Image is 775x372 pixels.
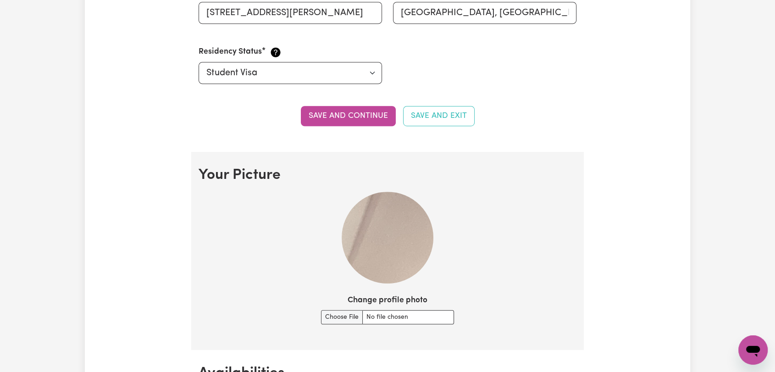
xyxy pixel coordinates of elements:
label: Change profile photo [348,294,427,306]
label: Residency Status [199,46,262,58]
img: Your current profile image [342,192,433,283]
h2: Your Picture [199,167,576,184]
button: Save and Exit [403,106,475,126]
button: Save and continue [301,106,396,126]
iframe: Button to launch messaging window [738,335,768,365]
input: e.g. North Bondi, New South Wales [393,2,576,24]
